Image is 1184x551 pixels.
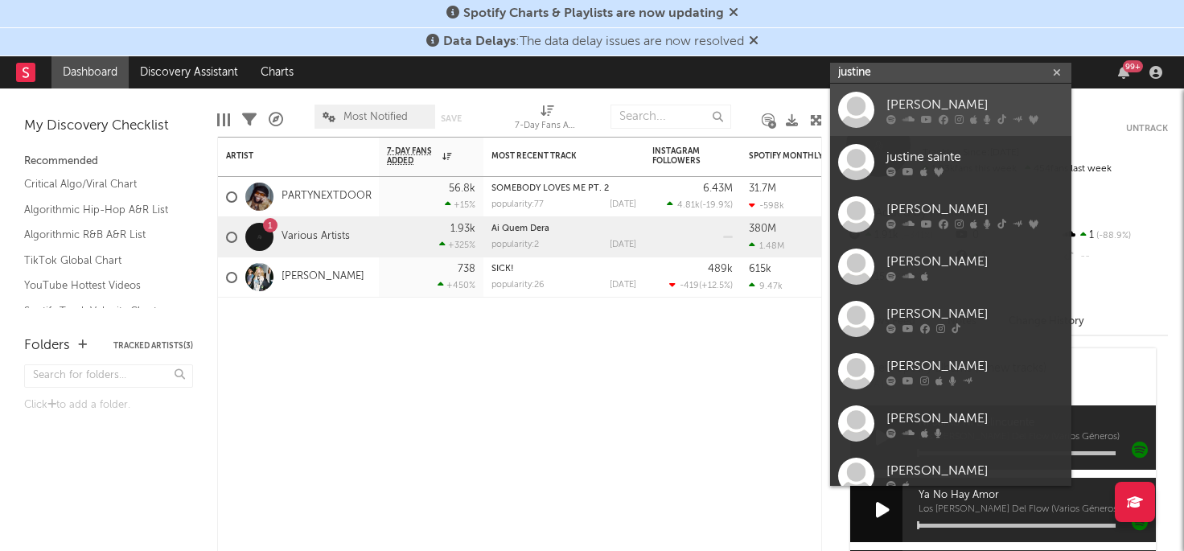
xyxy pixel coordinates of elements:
input: Search for artists [830,63,1071,83]
div: Artist [226,151,347,161]
span: Dismiss [729,7,738,20]
div: A&R Pipeline [269,97,283,143]
a: Ai Quem Dera [491,224,549,233]
div: 7-Day Fans Added (7-Day Fans Added) [515,117,579,136]
div: 1 [1061,225,1168,246]
div: Click to add a folder. [24,396,193,415]
a: Charts [249,56,305,88]
div: Spotify Monthly Listeners [749,151,869,161]
button: Untrack [1126,121,1168,137]
button: Tracked Artists(3) [113,342,193,350]
div: [PERSON_NAME] [886,304,1063,323]
input: Search... [610,105,731,129]
div: [DATE] [610,200,636,209]
div: Ai Quem Dera [491,224,636,233]
div: Instagram Followers [652,146,709,166]
a: SICK! [491,265,514,273]
a: [PERSON_NAME] [830,345,1071,397]
div: [PERSON_NAME] [886,95,1063,114]
div: Filters [242,97,257,143]
a: Various Artists [282,230,350,244]
div: justine sainte [886,147,1063,167]
div: +325 % [439,240,475,250]
span: -19.9 % [702,201,730,210]
div: [PERSON_NAME] [886,252,1063,271]
a: [PERSON_NAME] [830,241,1071,293]
a: [PERSON_NAME] [830,84,1071,136]
a: TikTok Global Chart [24,252,177,269]
span: -88.9 % [1094,232,1131,241]
span: 7-Day Fans Added [387,146,438,166]
div: [PERSON_NAME] [886,199,1063,219]
a: Spotify Track Velocity Chart [24,302,177,320]
div: Edit Columns [217,97,230,143]
div: SOMEBODY LOVES ME PT. 2 [491,184,636,193]
span: : The data delay issues are now resolved [443,35,744,48]
div: [DATE] [610,241,636,249]
span: Ya No Hay Amor [919,486,1156,505]
div: popularity: 2 [491,241,539,249]
span: Data Delays [443,35,516,48]
div: +15 % [445,199,475,210]
a: [PERSON_NAME] [830,397,1071,450]
div: popularity: 26 [491,281,545,290]
button: 99+ [1118,66,1129,79]
span: +12.5 % [701,282,730,290]
div: 99 + [1123,60,1143,72]
div: 615k [749,264,771,274]
div: 7-Day Fans Added (7-Day Fans Added) [515,97,579,143]
input: Search for folders... [24,364,193,388]
a: PARTYNEXTDOOR [282,190,372,204]
a: SOMEBODY LOVES ME PT. 2 [491,184,609,193]
div: SICK! [491,265,636,273]
div: 31.7M [749,183,776,194]
div: 1.93k [450,224,475,234]
div: Recommended [24,152,193,171]
div: 9.47k [749,281,783,291]
a: [PERSON_NAME] [830,188,1071,241]
div: 380M [749,224,776,234]
span: -419 [680,282,699,290]
a: Algorithmic R&B A&R List [24,226,177,244]
div: 738 [458,264,475,274]
div: Folders [24,336,70,356]
div: -- [1061,246,1168,267]
span: 4.81k [677,201,700,210]
div: -598k [749,200,784,211]
div: [DATE] [610,281,636,290]
a: Discovery Assistant [129,56,249,88]
div: 6.43M [703,183,733,194]
div: ( ) [667,199,733,210]
div: [PERSON_NAME] [886,409,1063,428]
span: Los [PERSON_NAME] Del Flow (Varios Géneros) [919,505,1156,515]
div: [PERSON_NAME] [886,356,1063,376]
div: 489k [708,264,733,274]
a: [PERSON_NAME] [830,450,1071,502]
div: popularity: 77 [491,200,544,209]
div: My Discovery Checklist [24,117,193,136]
a: [PERSON_NAME] [282,270,364,284]
a: YouTube Hottest Videos [24,277,177,294]
div: Most Recent Track [491,151,612,161]
div: ( ) [669,280,733,290]
span: Most Notified [343,112,408,122]
a: [PERSON_NAME] [830,293,1071,345]
div: [PERSON_NAME] [886,461,1063,480]
div: +450 % [438,280,475,290]
a: Critical Algo/Viral Chart [24,175,177,193]
button: Save [441,114,462,123]
a: justine sainte [830,136,1071,188]
div: 56.8k [449,183,475,194]
span: Spotify Charts & Playlists are now updating [463,7,724,20]
a: Dashboard [51,56,129,88]
div: 1.48M [749,241,784,251]
span: Dismiss [749,35,758,48]
a: Algorithmic Hip-Hop A&R List [24,201,177,219]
